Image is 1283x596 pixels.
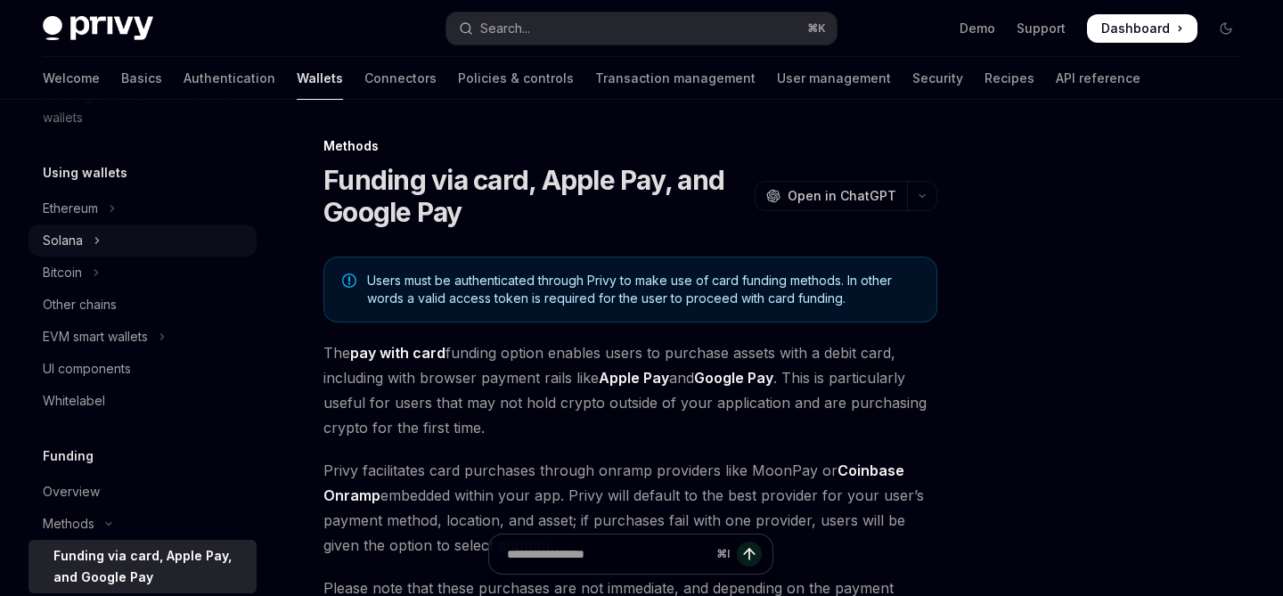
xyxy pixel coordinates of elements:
h1: Funding via card, Apple Pay, and Google Pay [323,164,748,228]
div: Other chains [43,294,117,315]
button: Open search [446,12,836,45]
a: Transaction management [595,57,756,100]
a: Security [912,57,963,100]
div: Methods [43,513,94,535]
div: Search... [480,18,530,39]
div: Funding via card, Apple Pay, and Google Pay [53,545,246,588]
button: Toggle Bitcoin section [29,257,257,289]
strong: pay with card [350,344,445,362]
span: Open in ChatGPT [788,187,896,205]
div: Bitcoin [43,262,82,283]
div: Ethereum [43,198,98,219]
span: The funding option enables users to purchase assets with a debit card, including with browser pay... [323,340,937,440]
a: Funding via card, Apple Pay, and Google Pay [29,540,257,593]
a: Other chains [29,289,257,321]
a: Demo [960,20,995,37]
a: Connectors [364,57,437,100]
a: Authentication [184,57,275,100]
button: Toggle Solana section [29,225,257,257]
button: Toggle Methods section [29,508,257,540]
img: dark logo [43,16,153,41]
button: Toggle Ethereum section [29,192,257,225]
a: Wallets [297,57,343,100]
div: Overview [43,481,100,502]
svg: Note [342,274,356,288]
a: Support [1017,20,1066,37]
div: Methods [323,137,937,155]
a: Basics [121,57,162,100]
a: Policies & controls [458,57,574,100]
div: UI components [43,358,131,380]
div: Solana [43,230,83,251]
a: API reference [1056,57,1140,100]
a: UI components [29,353,257,385]
button: Open in ChatGPT [755,181,907,211]
a: Overview [29,476,257,508]
a: Welcome [43,57,100,100]
div: EVM smart wallets [43,326,148,347]
strong: Apple Pay [599,369,669,387]
div: Whitelabel [43,390,105,412]
span: ⌘ K [807,21,826,36]
button: Send message [737,542,762,567]
span: Dashboard [1101,20,1170,37]
button: Toggle dark mode [1212,14,1240,43]
h5: Using wallets [43,162,127,184]
strong: Google Pay [694,369,773,387]
button: Toggle EVM smart wallets section [29,321,257,353]
a: Whitelabel [29,385,257,417]
h5: Funding [43,445,94,467]
input: Ask a question... [507,535,709,574]
a: Dashboard [1087,14,1197,43]
a: Recipes [985,57,1034,100]
span: Users must be authenticated through Privy to make use of card funding methods. In other words a v... [367,272,919,307]
span: Privy facilitates card purchases through onramp providers like MoonPay or embedded within your ap... [323,458,937,558]
a: User management [777,57,891,100]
